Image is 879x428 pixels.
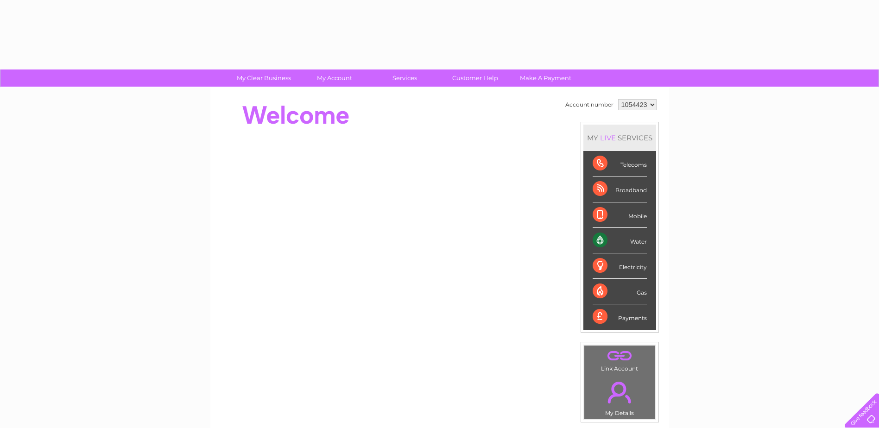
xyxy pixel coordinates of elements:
[507,69,584,87] a: Make A Payment
[593,253,647,279] div: Electricity
[587,348,653,364] a: .
[226,69,302,87] a: My Clear Business
[584,374,656,419] td: My Details
[598,133,618,142] div: LIVE
[583,125,656,151] div: MY SERVICES
[437,69,513,87] a: Customer Help
[593,304,647,329] div: Payments
[593,176,647,202] div: Broadband
[587,376,653,409] a: .
[367,69,443,87] a: Services
[593,279,647,304] div: Gas
[296,69,373,87] a: My Account
[593,151,647,176] div: Telecoms
[584,345,656,374] td: Link Account
[563,97,616,113] td: Account number
[593,202,647,228] div: Mobile
[593,228,647,253] div: Water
